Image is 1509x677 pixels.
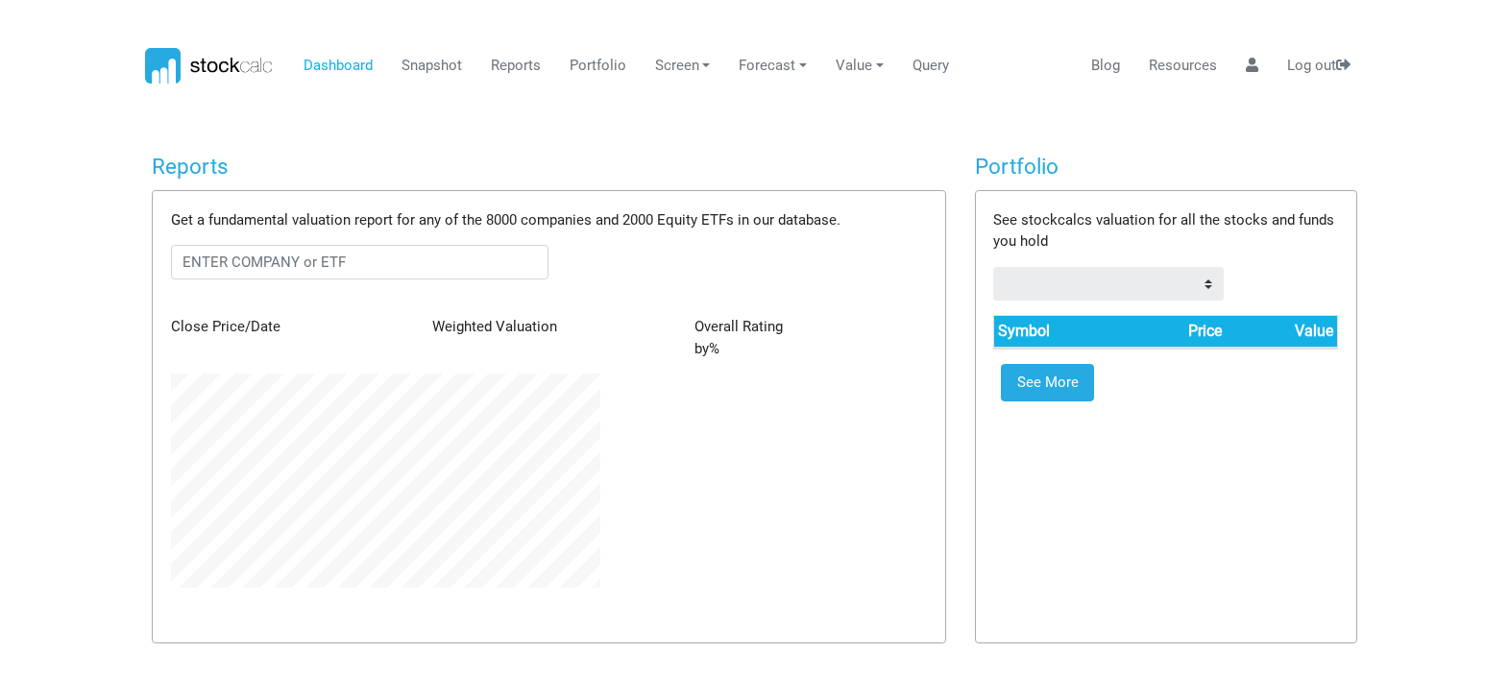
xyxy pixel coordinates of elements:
[829,48,891,85] a: Value
[296,48,379,85] a: Dashboard
[562,48,633,85] a: Portfolio
[483,48,548,85] a: Reports
[432,318,557,335] span: Weighted Valuation
[905,48,956,85] a: Query
[975,154,1357,180] h4: Portfolio
[1116,316,1225,348] th: Price
[1001,364,1094,402] a: See More
[171,318,280,335] span: Close Price/Date
[694,318,783,335] span: Overall Rating
[394,48,469,85] a: Snapshot
[647,48,718,85] a: Screen
[1083,48,1127,85] a: Blog
[1279,48,1357,85] a: Log out
[994,316,1116,348] th: Symbol
[171,245,549,279] input: ENTER COMPANY or ETF
[993,209,1338,253] p: See stockcalcs valuation for all the stocks and funds you hold
[1141,48,1224,85] a: Resources
[171,209,927,231] p: Get a fundamental valuation report for any of the 8000 companies and 2000 Equity ETFs in our data...
[1225,316,1337,348] th: Value
[152,154,946,180] h4: Reports
[680,316,941,359] div: by %
[732,48,815,85] a: Forecast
